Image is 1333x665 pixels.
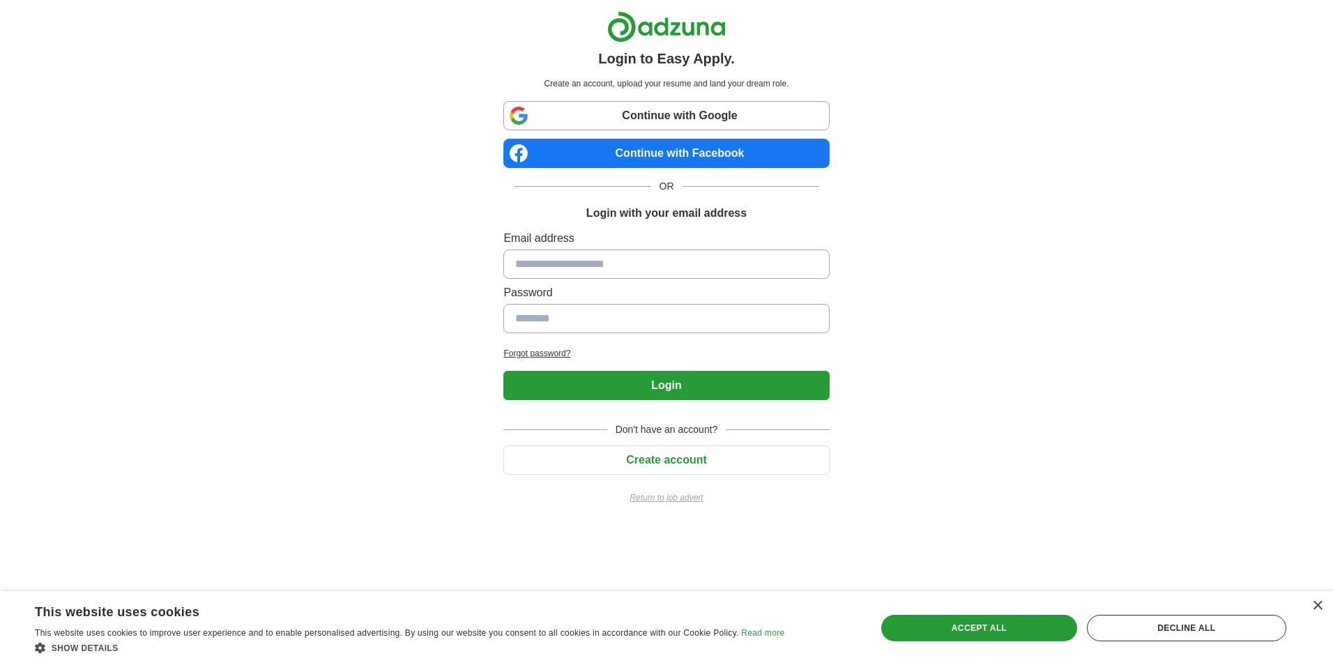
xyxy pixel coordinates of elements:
[52,643,119,653] span: Show details
[586,205,747,222] h1: Login with your email address
[598,48,735,69] h1: Login to Easy Apply.
[35,599,749,620] div: This website uses cookies
[35,641,784,655] div: Show details
[607,11,726,43] img: Adzuna logo
[506,77,826,90] p: Create an account, upload your resume and land your dream role.
[503,347,829,360] a: Forgot password?
[741,628,784,638] a: Read more, opens a new window
[651,179,683,194] span: OR
[503,491,829,504] a: Return to job advert
[503,139,829,168] a: Continue with Facebook
[503,284,829,301] label: Password
[503,445,829,475] button: Create account
[1087,615,1286,641] div: Decline all
[1312,601,1323,611] div: Close
[503,101,829,130] a: Continue with Google
[503,230,829,247] label: Email address
[503,371,829,400] button: Login
[607,422,726,437] span: Don't have an account?
[881,615,1076,641] div: Accept all
[503,454,829,466] a: Create account
[35,628,739,638] span: This website uses cookies to improve user experience and to enable personalised advertising. By u...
